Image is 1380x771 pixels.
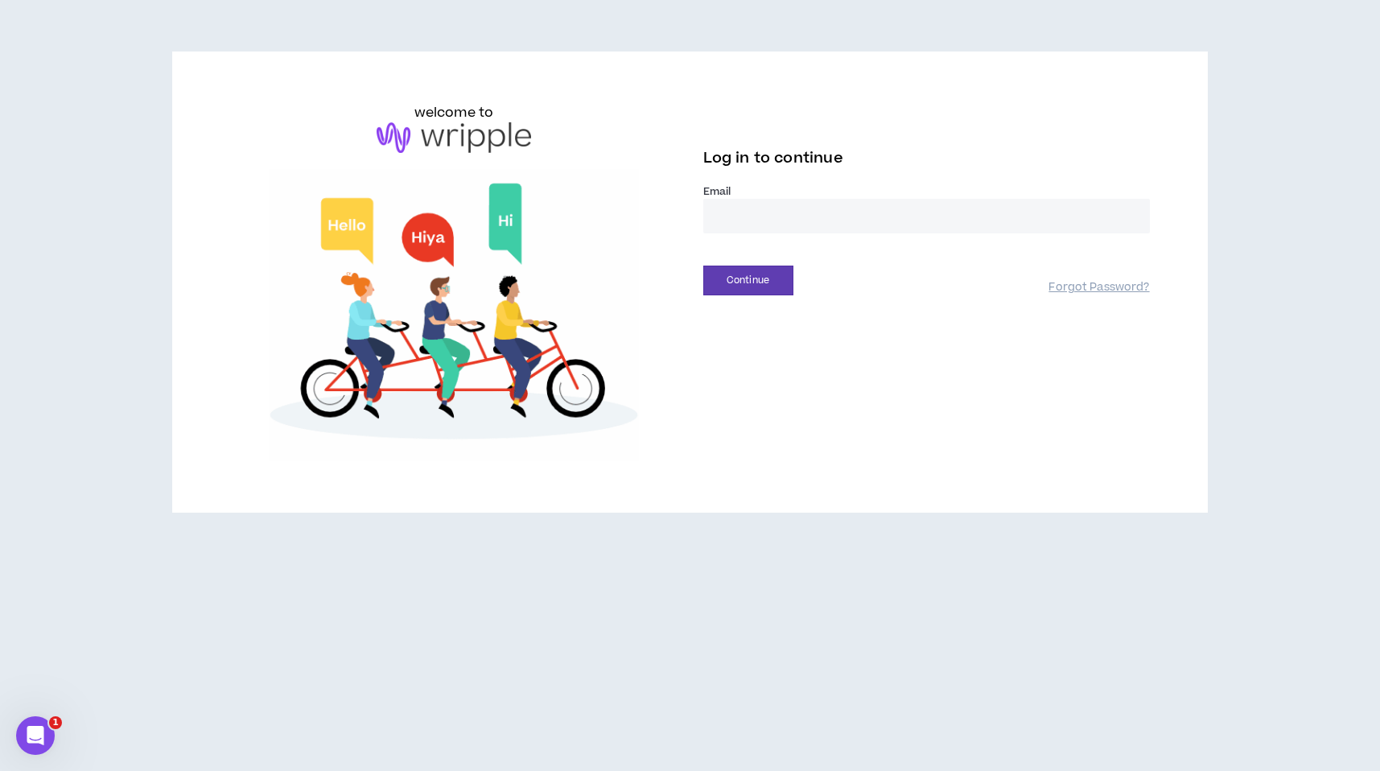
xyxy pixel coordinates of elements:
img: logo-brand.png [377,122,531,153]
button: Continue [703,266,793,295]
span: 1 [49,716,62,729]
label: Email [703,184,1150,199]
img: Welcome to Wripple [230,169,677,461]
a: Forgot Password? [1048,280,1149,295]
span: Log in to continue [703,148,843,168]
iframe: Intercom live chat [16,716,55,755]
h6: welcome to [414,103,494,122]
